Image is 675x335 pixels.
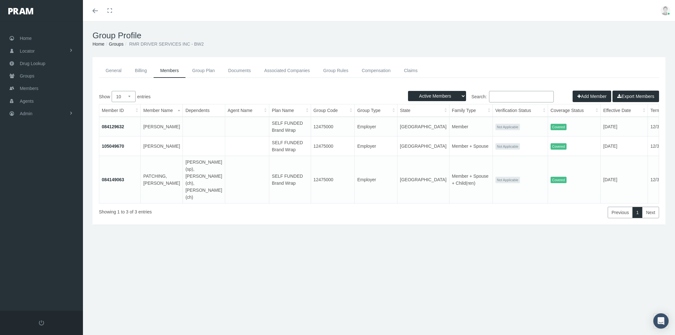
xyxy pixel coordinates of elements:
span: Covered [551,143,567,150]
td: Employer [354,156,397,204]
div: Open Intercom Messenger [653,313,669,329]
th: Agent Name: activate to sort column ascending [225,104,269,117]
label: Search: [379,91,554,102]
td: Member + Spouse + Child(ren) [449,156,493,204]
span: Not Applicable [495,124,520,130]
th: Group Type: activate to sort column ascending [354,104,397,117]
img: PRAM_20_x_78.png [8,8,33,14]
td: [GEOGRAPHIC_DATA] [397,137,449,156]
th: Coverage Status: activate to sort column ascending [548,104,600,117]
span: Not Applicable [495,143,520,150]
td: [DATE] [601,137,648,156]
h1: Group Profile [93,31,665,41]
td: 12475000 [311,156,354,204]
img: user-placeholder.jpg [661,6,670,15]
button: Add Member [573,91,611,102]
span: Drug Lookup [20,57,45,70]
a: Next [642,207,659,218]
a: 1 [632,207,642,218]
td: 12475000 [311,137,354,156]
td: Member + Spouse [449,137,493,156]
select: Showentries [112,91,136,102]
th: Effective Date: activate to sort column ascending [601,104,648,117]
a: Claims [397,63,424,78]
td: [GEOGRAPHIC_DATA] [397,117,449,137]
a: Billing [128,63,153,78]
th: Plan Name: activate to sort column ascending [269,104,311,117]
a: Associated Companies [257,63,316,78]
a: Home [93,41,104,47]
td: [PERSON_NAME] [141,117,183,137]
a: 084129632 [102,124,124,129]
span: Locator [20,45,35,57]
td: PATCHING, [PERSON_NAME] [141,156,183,204]
th: State: activate to sort column ascending [397,104,449,117]
span: Admin [20,108,33,120]
span: Covered [551,124,567,130]
th: Member ID: activate to sort column ascending [99,104,141,117]
span: RMR DRIVER SERVICES INC - BW2 [129,41,204,47]
td: [PERSON_NAME](sp), [PERSON_NAME](ch), [PERSON_NAME](ch) [183,156,225,204]
td: [PERSON_NAME] [141,137,183,156]
a: 084149063 [102,177,124,182]
td: 12475000 [311,117,354,137]
th: Family Type: activate to sort column ascending [449,104,493,117]
td: SELF FUNDED Brand Wrap [269,137,311,156]
th: Member Name: activate to sort column descending [141,104,183,117]
span: Groups [20,70,34,82]
td: [DATE] [601,117,648,137]
span: Home [20,32,32,44]
button: Export Members [612,91,659,102]
a: Groups [109,41,123,47]
span: Not Applicable [495,177,520,183]
input: Search: [489,91,554,102]
th: Group Code: activate to sort column ascending [311,104,354,117]
th: Verification Status: activate to sort column ascending [493,104,548,117]
a: Group Plan [186,63,222,78]
span: Covered [551,177,567,183]
label: Show entries [99,91,379,102]
a: 105049670 [102,144,124,149]
td: SELF FUNDED Brand Wrap [269,117,311,137]
td: [DATE] [601,156,648,204]
a: Group Rules [316,63,355,78]
a: Previous [608,207,633,218]
a: Members [153,63,185,78]
td: Employer [354,117,397,137]
a: Documents [221,63,257,78]
td: Employer [354,137,397,156]
a: General [99,63,128,78]
td: [GEOGRAPHIC_DATA] [397,156,449,204]
th: Dependents [183,104,225,117]
td: Member [449,117,493,137]
a: Compensation [355,63,397,78]
td: SELF FUNDED Brand Wrap [269,156,311,204]
span: Agents [20,95,34,107]
span: Members [20,82,38,94]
